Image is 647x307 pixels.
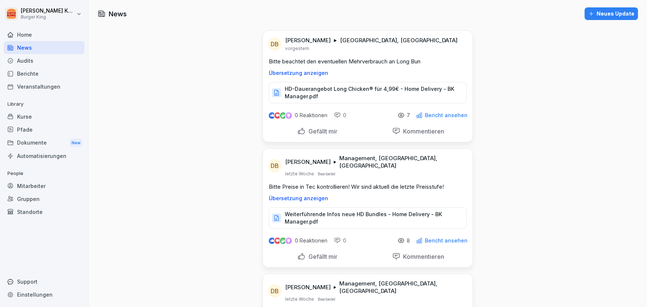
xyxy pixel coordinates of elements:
p: Bearbeitet [318,296,335,302]
p: 8 [407,238,410,244]
p: Übersetzung anzeigen [269,70,467,76]
a: Kurse [4,110,85,123]
img: celebrate [280,238,286,244]
img: love [275,113,280,118]
p: [PERSON_NAME] [285,37,331,44]
p: [GEOGRAPHIC_DATA], [GEOGRAPHIC_DATA] [340,37,458,44]
p: 0 Reaktionen [295,238,327,244]
a: Mitarbeiter [4,179,85,192]
a: Einstellungen [4,288,85,301]
a: News [4,41,85,54]
a: Home [4,28,85,41]
p: [PERSON_NAME] Karius [21,8,75,14]
a: Automatisierungen [4,149,85,162]
h1: News [109,9,127,19]
p: Bearbeitet [318,171,335,177]
div: Neues Update [588,10,634,18]
a: Veranstaltungen [4,80,85,93]
div: 0 [334,237,346,244]
p: 7 [407,112,410,118]
div: Support [4,275,85,288]
p: Bitte beachtet den eventuellen Mehrverbrauch an Long Bun [269,57,467,66]
div: Dokumente [4,136,85,150]
p: Burger King [21,14,75,20]
div: New [70,139,82,147]
button: Neues Update [585,7,638,20]
img: like [269,112,275,118]
div: DB [268,284,281,298]
p: vorgestern [285,46,309,52]
p: Library [4,98,85,110]
p: Gefällt mir [306,128,337,135]
img: love [275,238,280,244]
a: Weiterführende Infos neue HD Bundles - Home Delivery - BK Manager.pdf [269,217,467,224]
div: DB [268,159,281,172]
img: like [269,238,275,244]
p: HD-Dauerangebot Long Chicken® für 4,99€ - Home Delivery - BK Manager.pdf [285,85,459,100]
p: Weiterführende Infos neue HD Bundles - Home Delivery - BK Manager.pdf [285,211,459,225]
p: letzte Woche [285,171,314,177]
div: 0 [334,112,346,119]
p: Bitte Preise in Tec kontrollieren! Wir sind aktuell die letzte Preisstufe! [269,183,467,191]
a: HD-Dauerangebot Long Chicken® für 4,99€ - Home Delivery - BK Manager.pdf [269,91,467,99]
p: Management, [GEOGRAPHIC_DATA], [GEOGRAPHIC_DATA] [339,155,464,169]
a: Gruppen [4,192,85,205]
a: Pfade [4,123,85,136]
p: Übersetzung anzeigen [269,195,467,201]
p: Kommentieren [400,253,445,260]
a: DokumenteNew [4,136,85,150]
p: Management, [GEOGRAPHIC_DATA], [GEOGRAPHIC_DATA] [339,280,464,295]
p: [PERSON_NAME] [285,284,331,291]
p: 0 Reaktionen [295,112,327,118]
p: Bericht ansehen [425,238,468,244]
div: DB [268,37,281,51]
img: inspiring [285,112,292,119]
img: celebrate [280,112,286,119]
p: letzte Woche [285,296,314,302]
img: inspiring [285,237,292,244]
p: Bericht ansehen [425,112,468,118]
p: People [4,168,85,179]
p: Gefällt mir [306,253,337,260]
p: [PERSON_NAME] [285,158,331,166]
a: Berichte [4,67,85,80]
a: Standorte [4,205,85,218]
a: Audits [4,54,85,67]
p: Kommentieren [400,128,445,135]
